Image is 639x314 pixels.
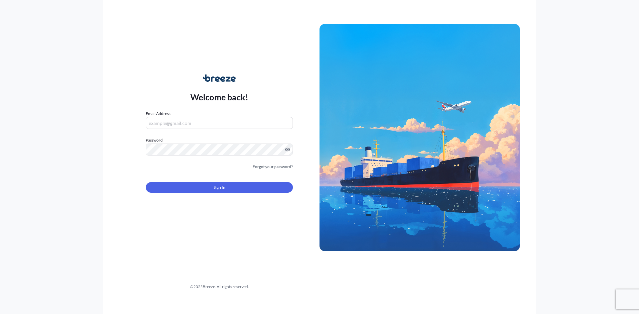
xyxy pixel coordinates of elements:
[285,147,290,152] button: Show password
[319,24,520,251] img: Ship illustration
[146,117,293,129] input: example@gmail.com
[119,283,319,290] div: © 2025 Breeze. All rights reserved.
[214,184,225,191] span: Sign In
[190,92,249,102] p: Welcome back!
[146,110,170,117] label: Email Address
[146,182,293,193] button: Sign In
[253,163,293,170] a: Forgot your password?
[146,137,293,144] label: Password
